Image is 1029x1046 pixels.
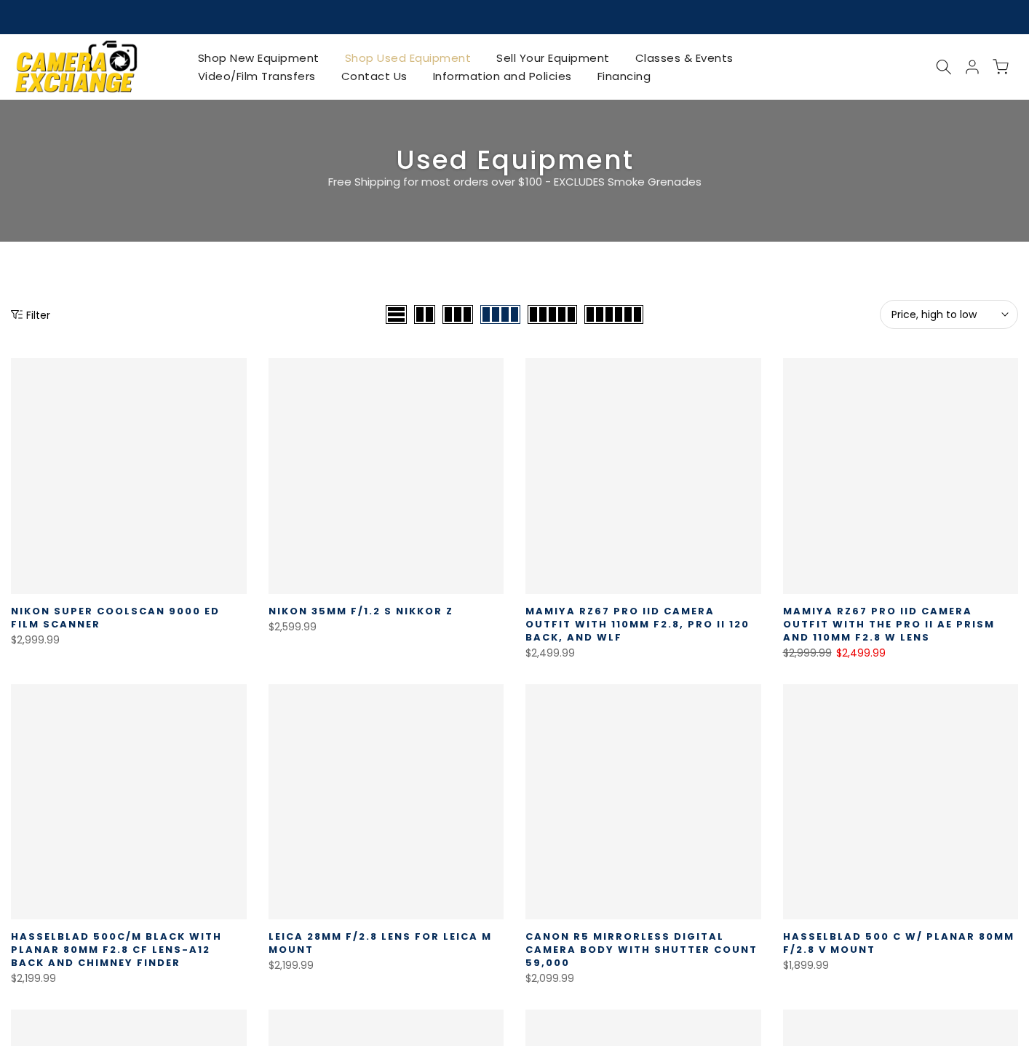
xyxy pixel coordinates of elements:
[525,644,761,662] div: $2,499.99
[880,300,1018,329] button: Price, high to low
[783,646,832,660] del: $2,999.99
[11,970,247,988] div: $2,199.99
[11,930,222,970] a: Hasselblad 500C/M Black with Planar 80mm f2.8 CF Lens-A12 Back and Chimney Finder
[420,67,584,85] a: Information and Policies
[891,308,1006,321] span: Price, high to low
[11,307,50,322] button: Show filters
[11,151,1018,170] h3: Used Equipment
[11,604,220,631] a: Nikon Super Coolscan 9000 ED Film Scanner
[783,604,995,644] a: Mamiya RZ67 Pro IID Camera Outfit with the Pro II AE Prism and 110MM F2.8 W Lens
[242,173,787,191] p: Free Shipping for most orders over $100 - EXCLUDES Smoke Grenades
[484,49,623,67] a: Sell Your Equipment
[783,930,1014,956] a: Hasselblad 500 C w/ Planar 80mm f/2.8 V Mount
[269,956,504,975] div: $2,199.99
[783,956,1019,975] div: $1,899.99
[836,644,886,662] ins: $2,499.99
[584,67,664,85] a: Financing
[328,67,420,85] a: Contact Us
[185,67,328,85] a: Video/Film Transfers
[622,49,746,67] a: Classes & Events
[269,604,453,618] a: Nikon 35mm f/1.2 S Nikkor Z
[269,930,492,956] a: Leica 28mm f/2.8 Lens for Leica M Mount
[332,49,484,67] a: Shop Used Equipment
[525,970,761,988] div: $2,099.99
[525,604,750,644] a: Mamiya RZ67 Pro IID Camera Outfit with 110MM F2.8, Pro II 120 Back, and WLF
[185,49,332,67] a: Shop New Equipment
[525,930,758,970] a: Canon R5 Mirrorless Digital Camera Body with Shutter Count 59,000
[11,631,247,649] div: $2,999.99
[269,618,504,636] div: $2,599.99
